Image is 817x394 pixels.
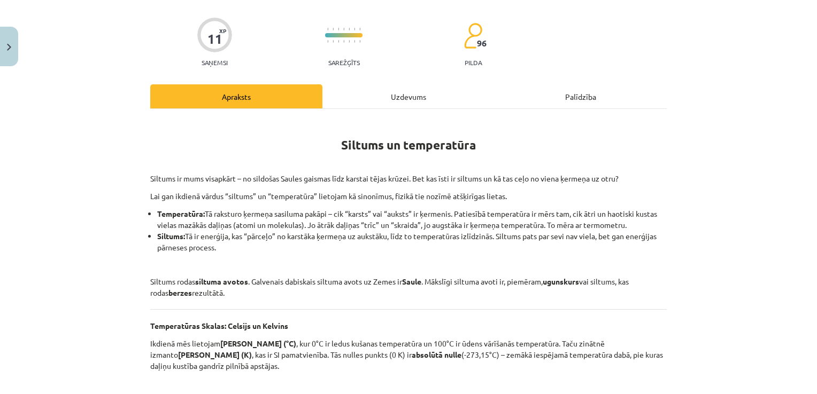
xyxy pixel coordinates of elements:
img: icon-short-line-57e1e144782c952c97e751825c79c345078a6d821885a25fce030b3d8c18986b.svg [333,40,334,43]
p: Sarežģīts [328,59,360,66]
img: icon-close-lesson-0947bae3869378f0d4975bcd49f059093ad1ed9edebbc8119c70593378902aed.svg [7,44,11,51]
div: Apraksts [150,84,322,108]
img: icon-short-line-57e1e144782c952c97e751825c79c345078a6d821885a25fce030b3d8c18986b.svg [333,28,334,30]
b: [PERSON_NAME] (K) [178,350,252,359]
img: icon-short-line-57e1e144782c952c97e751825c79c345078a6d821885a25fce030b3d8c18986b.svg [354,28,355,30]
p: pilda [465,59,482,66]
b: berzes [168,288,192,297]
li: Tā ir enerģija, kas “pārceļo” no karstāka ķermeņa uz aukstāku, līdz to temperatūras izlīdzinās. S... [157,231,667,253]
div: Palīdzība [495,84,667,108]
b: Temperatūras Skalas: Celsijs un Kelvins [150,321,288,330]
p: Lai gan ikdienā vārdus “siltums” un “temperatūra” lietojam kā sinonīmus, fizikā tie nozīmē atšķir... [150,191,667,202]
p: Siltums rodas . Galvenais dabiskais siltuma avots uz Zemes ir . Mākslīgi siltuma avoti ir, piemēr... [150,276,667,298]
b: Temperatūra: [157,209,205,218]
div: Uzdevums [322,84,495,108]
b: Siltums: [157,231,185,241]
b: Saule [402,277,421,286]
p: Ikdienā mēs lietojam , kur 0°C ir ledus kušanas temperatūra un 100°C ir ūdens vārīšanās temperatū... [150,338,667,372]
li: Tā raksturo ķermeņa sasiluma pakāpi – cik “karsts” vai “auksts” ir ķermenis. Patiesībā temperatūr... [157,208,667,231]
img: icon-short-line-57e1e144782c952c97e751825c79c345078a6d821885a25fce030b3d8c18986b.svg [327,28,328,30]
img: icon-short-line-57e1e144782c952c97e751825c79c345078a6d821885a25fce030b3d8c18986b.svg [327,40,328,43]
b: ugunskurs [543,277,579,286]
img: icon-short-line-57e1e144782c952c97e751825c79c345078a6d821885a25fce030b3d8c18986b.svg [349,28,350,30]
img: students-c634bb4e5e11cddfef0936a35e636f08e4e9abd3cc4e673bd6f9a4125e45ecb1.svg [464,22,482,49]
span: 96 [477,38,487,48]
img: icon-short-line-57e1e144782c952c97e751825c79c345078a6d821885a25fce030b3d8c18986b.svg [343,40,344,43]
p: Siltums ir mums visapkārt – no sildošas Saules gaismas līdz karstai tējas krūzei. Bet kas īsti ir... [150,173,667,184]
span: XP [219,28,226,34]
img: icon-short-line-57e1e144782c952c97e751825c79c345078a6d821885a25fce030b3d8c18986b.svg [354,40,355,43]
img: icon-short-line-57e1e144782c952c97e751825c79c345078a6d821885a25fce030b3d8c18986b.svg [359,28,360,30]
b: [PERSON_NAME] (°C) [220,338,296,348]
img: icon-short-line-57e1e144782c952c97e751825c79c345078a6d821885a25fce030b3d8c18986b.svg [359,40,360,43]
strong: Siltums un temperatūra [341,137,476,153]
img: icon-short-line-57e1e144782c952c97e751825c79c345078a6d821885a25fce030b3d8c18986b.svg [349,40,350,43]
img: icon-short-line-57e1e144782c952c97e751825c79c345078a6d821885a25fce030b3d8c18986b.svg [338,28,339,30]
img: icon-short-line-57e1e144782c952c97e751825c79c345078a6d821885a25fce030b3d8c18986b.svg [343,28,344,30]
b: siltuma avotos [195,277,248,286]
p: Saņemsi [197,59,232,66]
img: icon-short-line-57e1e144782c952c97e751825c79c345078a6d821885a25fce030b3d8c18986b.svg [338,40,339,43]
b: absolūtā nulle [412,350,461,359]
div: 11 [207,31,222,46]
